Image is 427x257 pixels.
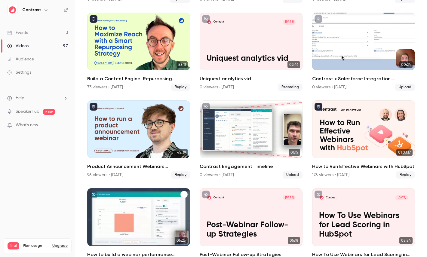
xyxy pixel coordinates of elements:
[312,13,415,91] li: Contrast x Salesforce Integration Announcement
[16,122,38,128] span: What's new
[202,191,210,198] button: unpublished
[200,100,303,179] a: 01:15Contrast Engagement Timeline0 viewers • [DATE]Upload
[90,103,97,111] button: published
[315,15,322,23] button: unpublished
[312,84,346,90] div: 0 viewers • [DATE]
[312,75,415,82] h2: Contrast x Salesforce Integration Announcement
[213,20,224,24] p: Contrast
[395,195,408,200] span: [DATE]
[171,171,190,179] span: Replay
[87,100,190,179] li: Product Announcement Webinars Reinvented
[288,237,300,244] span: 05:18
[289,149,300,156] span: 01:15
[7,69,31,75] div: Settings
[8,242,19,249] span: Trial
[87,13,190,91] li: Build a Content Engine: Repurposing Strategies for SaaS Teams
[200,172,234,178] div: 0 viewers • [DATE]
[200,13,303,91] li: Uniquest analytics vid
[90,191,97,198] button: unpublished
[200,100,303,179] li: Contrast Engagement Timeline
[87,84,123,90] div: 73 viewers • [DATE]
[8,5,17,15] img: Contrast
[175,149,188,156] span: 45:39
[87,163,190,170] h2: Product Announcement Webinars Reinvented
[312,163,415,170] h2: How to Run Effective Webinars with HubSpot
[43,109,55,115] span: new
[315,103,322,111] button: published
[213,196,224,200] p: Contrast
[200,13,303,91] a: Uniquest analytics vidContrast[DATE]Uniquest analytics vid02:46Uniquest analytics vid0 viewers • ...
[175,237,188,244] span: 05:25
[319,211,408,239] p: How To Use Webinars for Lead Scoring in HubSpot
[87,13,190,91] a: 58:11Build a Content Engine: Repurposing Strategies for SaaS Teams73 viewers • [DATE]Replay
[200,163,303,170] h2: Contrast Engagement Timeline
[312,13,415,91] a: 00:24Contrast x Salesforce Integration Announcement0 viewers • [DATE]Upload
[326,196,336,200] p: Contrast
[16,109,39,115] a: SpeakerHub
[202,103,210,111] button: unpublished
[202,15,210,23] button: unpublished
[177,61,188,68] span: 58:11
[200,84,234,90] div: 0 viewers • [DATE]
[7,43,29,49] div: Videos
[399,61,413,68] span: 00:24
[87,100,190,179] a: 45:39Product Announcement Webinars Reinvented96 viewers • [DATE]Replay
[283,171,303,179] span: Upload
[395,84,415,91] span: Upload
[312,172,349,178] div: 176 viewers • [DATE]
[7,56,34,62] div: Audience
[52,243,68,248] button: Upgrade
[207,54,296,63] p: Uniquest analytics vid
[283,195,296,200] span: [DATE]
[312,100,415,179] a: 01:03:17How to Run Effective Webinars with HubSpot176 viewers • [DATE]Replay
[200,75,303,82] h2: Uniquest analytics vid
[171,84,190,91] span: Replay
[315,191,322,198] button: unpublished
[87,75,190,82] h2: Build a Content Engine: Repurposing Strategies for SaaS Teams
[287,61,300,68] span: 02:46
[16,95,24,101] span: Help
[7,95,68,101] li: help-dropdown-opener
[87,172,123,178] div: 96 viewers • [DATE]
[22,7,41,13] h6: Contrast
[396,171,415,179] span: Replay
[312,100,415,179] li: How to Run Effective Webinars with HubSpot
[396,149,413,156] span: 01:03:17
[399,237,413,244] span: 05:54
[283,20,296,25] span: [DATE]
[90,15,97,23] button: published
[207,221,296,239] p: Post-Webinar Follow-up Strategies
[23,243,49,248] span: Plan usage
[7,30,28,36] div: Events
[278,84,303,91] span: Recording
